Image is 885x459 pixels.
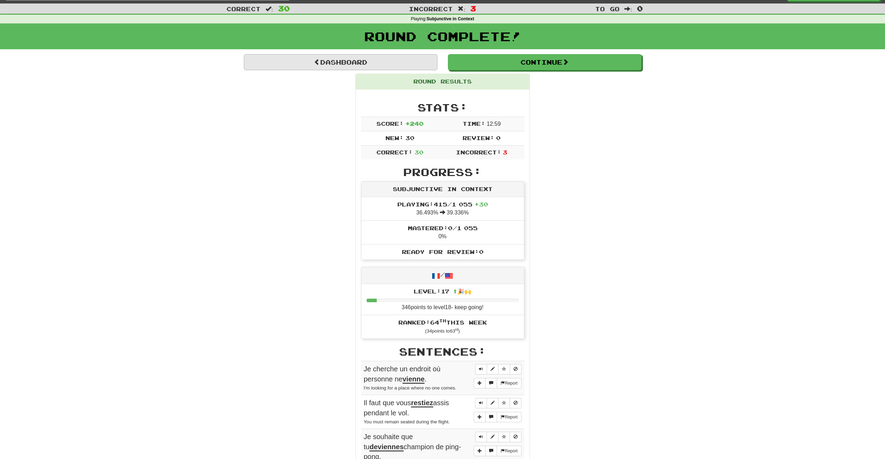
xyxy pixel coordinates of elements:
[474,412,521,422] div: More sentence controls
[474,446,521,456] div: More sentence controls
[475,364,522,374] div: Sentence controls
[497,446,521,456] button: Report
[376,149,413,155] span: Correct:
[474,201,488,207] span: + 30
[487,432,498,442] button: Edit sentence
[356,74,530,89] div: Round Results
[487,364,498,374] button: Edit sentence
[474,378,486,388] button: Add sentence to collection
[361,182,524,197] div: Subjunctive in Context
[376,120,404,127] span: Score:
[474,446,486,456] button: Add sentence to collection
[498,432,510,442] button: Toggle favorite
[448,54,642,70] button: Continue
[408,225,478,231] span: Mastered: 0 / 1 055
[361,166,524,178] h2: Progress:
[487,398,498,408] button: Edit sentence
[361,267,524,284] div: /
[595,5,620,12] span: To go
[496,134,501,141] span: 0
[497,412,521,422] button: Report
[510,364,522,374] button: Toggle ignore
[369,443,404,451] u: deviennes
[427,16,474,21] strong: Subjunctive in Context
[364,365,441,384] span: Je cherche un endroit où personne ne .
[456,149,501,155] span: Incorrect:
[624,6,632,12] span: :
[475,398,522,408] div: Sentence controls
[425,328,460,334] small: ( 34 points to 63 )
[226,5,261,12] span: Correct
[397,201,488,207] span: Playing: 415 / 1 055
[278,4,290,13] span: 30
[2,29,883,43] h1: Round Complete!
[503,149,507,155] span: 3
[510,432,522,442] button: Toggle ignore
[364,385,457,391] small: I'm looking for a place where no one comes.
[411,399,433,407] u: restiez
[474,378,521,388] div: More sentence controls
[414,288,471,294] span: Level: 17
[497,378,521,388] button: Report
[244,54,437,70] a: Dashboard
[361,102,524,113] h2: Stats:
[498,398,510,408] button: Toggle favorite
[398,319,487,326] span: Ranked: 64 this week
[439,318,446,323] sup: th
[474,412,486,422] button: Add sentence to collection
[403,375,425,384] u: vienne
[463,134,494,141] span: Review:
[361,197,524,221] li: 36.493% 39.336%
[463,120,485,127] span: Time:
[409,5,453,12] span: Incorrect
[361,284,524,315] li: 346 points to level 18 - keep going!
[470,4,476,13] span: 3
[364,419,450,424] small: You must remain seated during the flight.
[475,364,487,374] button: Play sentence audio
[475,432,487,442] button: Play sentence audio
[449,288,471,294] span: ⬆🎉🙌
[637,4,643,13] span: 0
[510,398,522,408] button: Toggle ignore
[458,6,465,12] span: :
[405,120,423,127] span: + 240
[475,432,522,442] div: Sentence controls
[414,149,423,155] span: 30
[361,220,524,245] li: 0%
[385,134,404,141] span: New:
[402,248,483,255] span: Ready for Review: 0
[361,346,524,357] h2: Sentences:
[455,328,458,331] sup: rd
[498,364,510,374] button: Toggle favorite
[487,121,501,127] span: 12 : 59
[265,6,273,12] span: :
[475,398,487,408] button: Play sentence audio
[364,399,449,417] span: Il faut que vous assis pendant le vol.
[405,134,414,141] span: 30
